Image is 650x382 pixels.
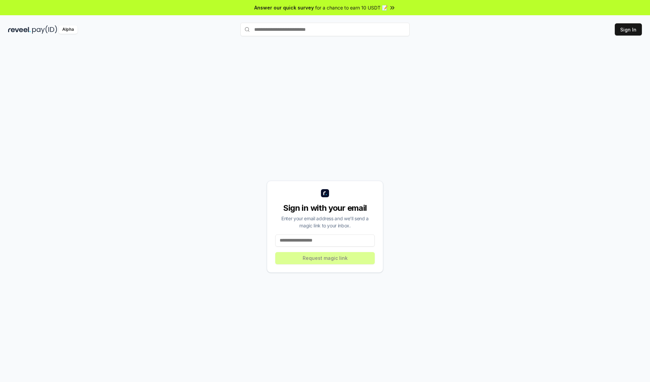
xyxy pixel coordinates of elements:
span: for a chance to earn 10 USDT 📝 [315,4,388,11]
img: logo_small [321,189,329,197]
span: Answer our quick survey [254,4,314,11]
div: Sign in with your email [275,203,375,214]
img: reveel_dark [8,25,31,34]
img: pay_id [32,25,57,34]
div: Enter your email address and we’ll send a magic link to your inbox. [275,215,375,229]
div: Alpha [59,25,78,34]
button: Sign In [615,23,642,36]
